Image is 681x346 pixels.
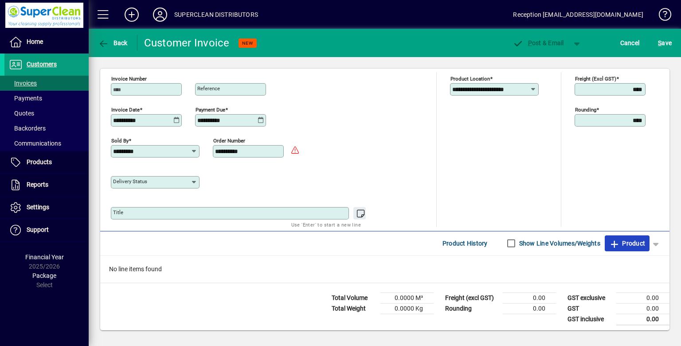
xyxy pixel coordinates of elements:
[9,125,46,132] span: Backorders
[4,121,89,136] a: Backorders
[563,314,616,325] td: GST inclusive
[563,303,616,314] td: GST
[609,236,645,250] span: Product
[9,140,61,147] span: Communications
[27,226,49,233] span: Support
[563,292,616,303] td: GST exclusive
[196,106,225,112] mat-label: Payment due
[96,35,130,51] button: Back
[616,314,669,325] td: 0.00
[575,106,596,112] mat-label: Rounding
[27,61,57,68] span: Customers
[658,39,661,46] span: S
[658,36,672,50] span: ave
[441,303,503,314] td: Rounding
[503,292,556,303] td: 0.00
[605,235,650,251] button: Product
[616,292,669,303] td: 0.00
[100,256,669,283] div: No line items found
[4,136,89,151] a: Communications
[503,303,556,314] td: 0.00
[508,35,568,51] button: Post & Email
[380,303,434,314] td: 0.0000 Kg
[89,35,137,51] app-page-header-button: Back
[442,236,488,250] span: Product History
[117,7,146,23] button: Add
[4,106,89,121] a: Quotes
[4,151,89,173] a: Products
[618,35,642,51] button: Cancel
[380,292,434,303] td: 0.0000 M³
[9,110,34,117] span: Quotes
[111,75,147,81] mat-label: Invoice number
[517,239,600,248] label: Show Line Volumes/Weights
[4,31,89,53] a: Home
[27,181,48,188] span: Reports
[146,7,174,23] button: Profile
[27,158,52,165] span: Products
[327,303,380,314] td: Total Weight
[450,75,490,81] mat-label: Product location
[242,40,253,46] span: NEW
[4,91,89,106] a: Payments
[439,235,491,251] button: Product History
[98,39,128,46] span: Back
[327,292,380,303] td: Total Volume
[113,178,147,185] mat-label: Delivery status
[27,204,49,211] span: Settings
[113,209,123,215] mat-label: Title
[513,39,564,46] span: ost & Email
[197,85,220,92] mat-label: Reference
[656,35,674,51] button: Save
[652,2,670,31] a: Knowledge Base
[616,303,669,314] td: 0.00
[27,38,43,45] span: Home
[4,196,89,219] a: Settings
[441,292,503,303] td: Freight (excl GST)
[620,36,640,50] span: Cancel
[528,39,532,46] span: P
[25,254,64,261] span: Financial Year
[32,272,56,279] span: Package
[4,219,89,241] a: Support
[9,95,42,102] span: Payments
[213,137,245,143] mat-label: Order number
[144,36,230,50] div: Customer Invoice
[111,106,140,112] mat-label: Invoice date
[9,80,37,87] span: Invoices
[575,75,616,81] mat-label: Freight (excl GST)
[174,8,258,22] div: SUPERCLEAN DISTRIBUTORS
[4,76,89,91] a: Invoices
[4,174,89,196] a: Reports
[513,8,643,22] div: Reception [EMAIL_ADDRESS][DOMAIN_NAME]
[291,219,361,230] mat-hint: Use 'Enter' to start a new line
[111,137,129,143] mat-label: Sold by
